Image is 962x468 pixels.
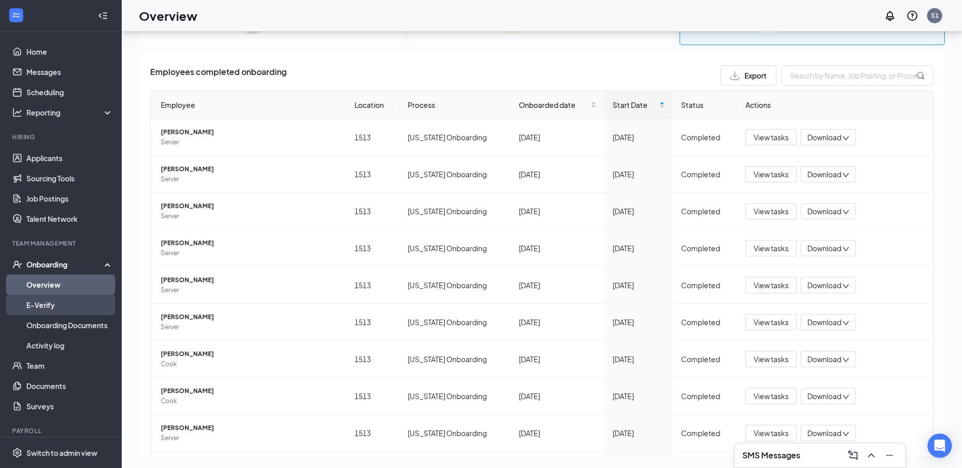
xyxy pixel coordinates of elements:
[12,426,111,435] div: Payroll
[745,240,797,256] button: View tasks
[754,243,789,254] span: View tasks
[12,107,22,118] svg: Analysis
[744,72,767,79] span: Export
[842,172,849,179] span: down
[613,206,665,217] div: [DATE]
[807,206,841,217] span: Download
[400,91,511,119] th: Process
[26,148,113,168] a: Applicants
[161,275,338,285] span: [PERSON_NAME]
[400,193,511,230] td: [US_STATE] Onboarding
[519,206,596,217] div: [DATE]
[807,317,841,328] span: Download
[26,107,114,118] div: Reporting
[613,354,665,365] div: [DATE]
[754,206,789,217] span: View tasks
[842,135,849,142] span: down
[842,283,849,290] span: down
[681,354,729,365] div: Completed
[613,427,665,439] div: [DATE]
[613,99,657,110] span: Start Date
[754,280,789,291] span: View tasks
[519,427,596,439] div: [DATE]
[807,354,841,365] span: Download
[139,7,197,24] h1: Overview
[26,168,113,188] a: Sourcing Tools
[150,65,287,86] span: Employees completed onboarding
[346,119,400,156] td: 1513
[346,304,400,341] td: 1513
[161,322,338,332] span: Server
[26,396,113,416] a: Surveys
[519,354,596,365] div: [DATE]
[26,42,113,62] a: Home
[346,415,400,452] td: 1513
[754,169,789,180] span: View tasks
[754,132,789,143] span: View tasks
[842,394,849,401] span: down
[681,391,729,402] div: Completed
[781,65,934,86] input: Search by Name, Job Posting, or Process
[613,243,665,254] div: [DATE]
[346,193,400,230] td: 1513
[161,285,338,295] span: Server
[681,280,729,291] div: Completed
[742,450,800,461] h3: SMS Messages
[928,434,952,458] div: Open Intercom Messenger
[842,320,849,327] span: down
[842,246,849,253] span: down
[26,356,113,376] a: Team
[161,433,338,443] span: Server
[807,243,841,254] span: Download
[931,11,939,20] div: S1
[161,174,338,184] span: Server
[161,312,338,322] span: [PERSON_NAME]
[161,137,338,147] span: Server
[511,91,604,119] th: Onboarded date
[745,388,797,404] button: View tasks
[745,166,797,182] button: View tasks
[745,277,797,293] button: View tasks
[737,91,933,119] th: Actions
[807,132,841,143] span: Download
[681,132,729,143] div: Completed
[519,317,596,328] div: [DATE]
[842,431,849,438] span: down
[754,317,789,328] span: View tasks
[613,280,665,291] div: [DATE]
[12,259,22,269] svg: UserCheck
[98,11,108,21] svg: Collapse
[161,164,338,174] span: [PERSON_NAME]
[26,188,113,209] a: Job Postings
[845,447,861,463] button: ComposeMessage
[161,211,338,221] span: Server
[161,127,338,137] span: [PERSON_NAME]
[881,447,898,463] button: Minimize
[400,415,511,452] td: [US_STATE] Onboarding
[807,169,841,180] span: Download
[745,425,797,441] button: View tasks
[12,133,111,141] div: Hiring
[754,354,789,365] span: View tasks
[346,91,400,119] th: Location
[400,267,511,304] td: [US_STATE] Onboarding
[12,448,22,458] svg: Settings
[346,267,400,304] td: 1513
[883,449,896,461] svg: Minimize
[681,169,729,180] div: Completed
[519,243,596,254] div: [DATE]
[11,10,21,20] svg: WorkstreamLogo
[26,448,97,458] div: Switch to admin view
[26,376,113,396] a: Documents
[26,82,113,102] a: Scheduling
[754,391,789,402] span: View tasks
[346,378,400,415] td: 1513
[745,203,797,219] button: View tasks
[613,132,665,143] div: [DATE]
[346,230,400,267] td: 1513
[26,275,113,295] a: Overview
[346,156,400,193] td: 1513
[26,335,113,356] a: Activity log
[613,317,665,328] div: [DATE]
[807,280,841,291] span: Download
